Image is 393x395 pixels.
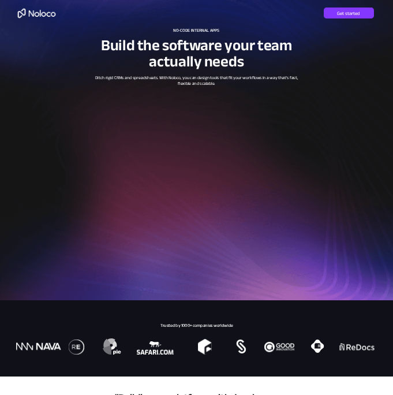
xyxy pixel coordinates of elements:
span: Get started [324,10,374,16]
iframe: Platform overview [45,92,347,266]
span: NO-CODE INTERNAL APPS [173,26,219,34]
span: Ditch rigid CRMs and spreadsheets. With Noloco, you can design tools that fit your workflows in a... [95,73,298,88]
span: Trusted by 1000+ companies worldwide [160,321,233,329]
a: Get started [324,8,374,18]
span: Build the software your team actually needs [101,31,293,76]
